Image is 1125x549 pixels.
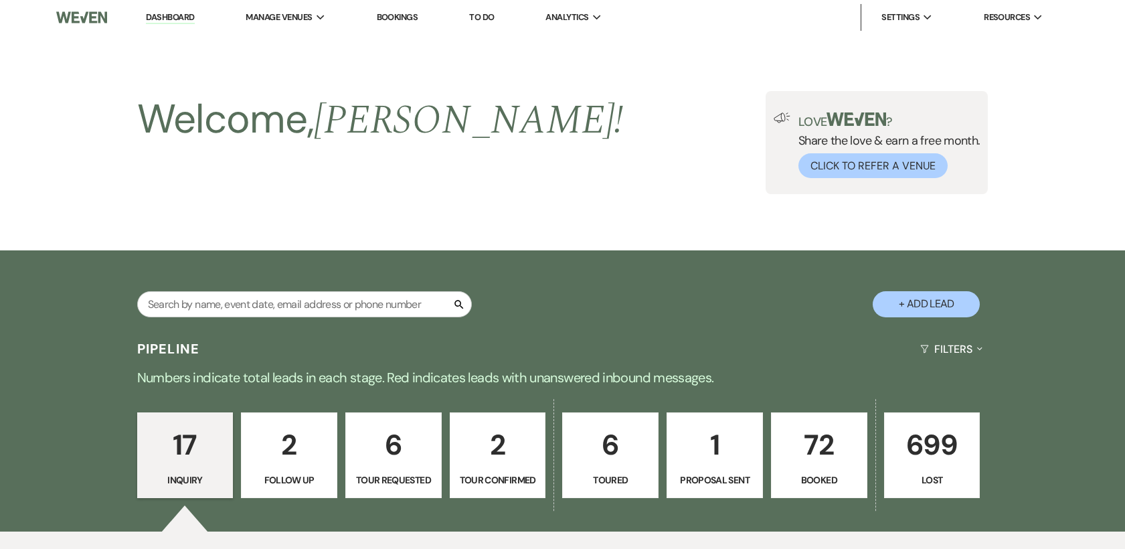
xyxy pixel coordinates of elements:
a: 6Tour Requested [345,412,442,498]
p: 2 [250,422,329,467]
p: Follow Up [250,473,329,487]
p: 72 [780,422,859,467]
span: Resources [984,11,1030,24]
p: 17 [146,422,225,467]
a: 72Booked [771,412,867,498]
p: 1 [675,422,754,467]
h2: Welcome, [137,91,624,149]
p: Booked [780,473,859,487]
p: Tour Requested [354,473,433,487]
p: 6 [354,422,433,467]
input: Search by name, event date, email address or phone number [137,291,472,317]
a: Bookings [377,11,418,23]
a: 2Tour Confirmed [450,412,546,498]
a: 699Lost [884,412,980,498]
p: Toured [571,473,650,487]
span: Manage Venues [246,11,312,24]
h3: Pipeline [137,339,200,358]
span: Settings [881,11,920,24]
p: Inquiry [146,473,225,487]
p: Tour Confirmed [458,473,537,487]
p: Proposal Sent [675,473,754,487]
span: Analytics [545,11,588,24]
img: weven-logo-green.svg [827,112,886,126]
button: + Add Lead [873,291,980,317]
p: Love ? [798,112,980,128]
p: Lost [893,473,972,487]
a: 6Toured [562,412,659,498]
div: Share the love & earn a free month. [790,112,980,178]
p: 6 [571,422,650,467]
a: 17Inquiry [137,412,234,498]
a: Dashboard [146,11,194,24]
a: To Do [469,11,494,23]
p: 699 [893,422,972,467]
img: Weven Logo [56,3,107,31]
button: Filters [915,331,988,367]
p: Numbers indicate total leads in each stage. Red indicates leads with unanswered inbound messages. [81,367,1045,388]
img: loud-speaker-illustration.svg [774,112,790,123]
button: Click to Refer a Venue [798,153,948,178]
p: 2 [458,422,537,467]
a: 1Proposal Sent [667,412,763,498]
span: [PERSON_NAME] ! [314,90,623,151]
a: 2Follow Up [241,412,337,498]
